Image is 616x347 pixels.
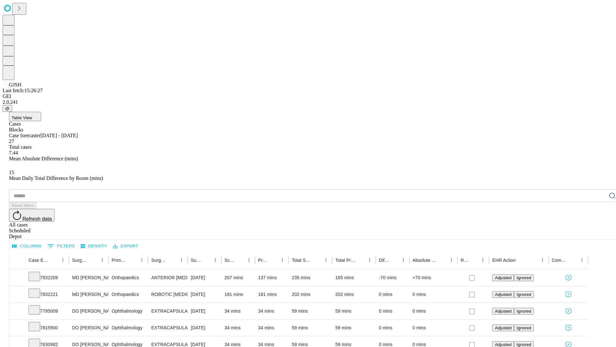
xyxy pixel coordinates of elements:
[151,258,167,263] div: Surgery Name
[9,138,14,144] span: 27
[151,303,184,319] div: EXTRACAPSULAR CATARACT REMOVAL WITH [MEDICAL_DATA]
[29,270,66,286] div: 7832209
[517,342,531,347] span: Ignored
[335,270,372,286] div: 165 mins
[461,258,469,263] div: Resolved in EHR
[9,202,37,209] button: Reset filters
[413,270,454,286] div: +70 mins
[191,286,218,303] div: [DATE]
[356,256,365,265] button: Sort
[335,286,372,303] div: 202 mins
[112,258,128,263] div: Primary Service
[292,286,329,303] div: 202 mins
[29,303,66,319] div: 7795009
[447,256,456,265] button: Menu
[517,275,531,280] span: Ignored
[9,133,40,138] span: Case forecaster
[399,256,408,265] button: Menu
[225,303,252,319] div: 34 mins
[225,270,252,286] div: 207 mins
[58,256,67,265] button: Menu
[225,286,252,303] div: 181 mins
[202,256,211,265] button: Sort
[49,256,58,265] button: Sort
[168,256,177,265] button: Sort
[72,286,105,303] div: MD [PERSON_NAME] [PERSON_NAME] Md
[335,320,372,336] div: 59 mins
[292,303,329,319] div: 59 mins
[517,309,531,314] span: Ignored
[514,291,534,298] button: Ignored
[137,256,146,265] button: Menu
[13,323,22,334] button: Expand
[495,292,511,297] span: Adjusted
[9,209,55,222] button: Refresh data
[29,320,66,336] div: 7815900
[72,258,88,263] div: Surgeon Name
[98,256,107,265] button: Menu
[9,150,18,156] span: 7.44
[292,258,312,263] div: Total Scheduled Duration
[413,320,454,336] div: 0 mins
[390,256,399,265] button: Sort
[577,256,586,265] button: Menu
[517,256,526,265] button: Sort
[3,99,613,105] div: 2.0.241
[379,258,389,263] div: Difference
[478,256,487,265] button: Menu
[379,303,406,319] div: 0 mins
[438,256,447,265] button: Sort
[89,256,98,265] button: Sort
[29,258,49,263] div: Case Epic Id
[40,133,78,138] span: [DATE] - [DATE]
[112,303,145,319] div: Ophthalmology
[379,270,406,286] div: -70 mins
[495,342,511,347] span: Adjusted
[5,106,10,111] span: @
[112,286,145,303] div: Orthopaedics
[335,303,372,319] div: 59 mins
[379,286,406,303] div: 0 mins
[3,88,43,93] span: Last fetch: 15:26:27
[12,203,34,208] span: Reset filters
[552,258,568,263] div: Comments
[413,258,437,263] div: Absolute Difference
[22,216,52,222] span: Refresh data
[191,258,201,263] div: Surgery Date
[9,175,103,181] span: Mean Daily Total Difference by Room (mins)
[335,258,355,263] div: Total Predicted Duration
[517,292,531,297] span: Ignored
[495,309,511,314] span: Adjusted
[258,258,269,263] div: Predicted In Room Duration
[292,320,329,336] div: 59 mins
[517,325,531,330] span: Ignored
[492,291,514,298] button: Adjusted
[13,306,22,317] button: Expand
[258,286,286,303] div: 181 mins
[72,270,105,286] div: MD [PERSON_NAME] [PERSON_NAME] Md
[72,320,105,336] div: DO [PERSON_NAME]
[413,303,454,319] div: 0 mins
[495,325,511,330] span: Adjusted
[495,275,511,280] span: Adjusted
[177,256,186,265] button: Menu
[492,325,514,331] button: Adjusted
[413,286,454,303] div: 0 mins
[258,303,286,319] div: 34 mins
[225,320,252,336] div: 34 mins
[312,256,321,265] button: Sort
[258,270,286,286] div: 137 mins
[225,258,235,263] div: Scheduled In Room Duration
[514,274,534,281] button: Ignored
[269,256,278,265] button: Sort
[492,258,516,263] div: EHR Action
[235,256,244,265] button: Sort
[3,93,613,99] div: GEI
[9,82,21,87] span: GJSH
[292,270,329,286] div: 235 mins
[151,320,184,336] div: EXTRACAPSULAR CATARACT REMOVAL WITH [MEDICAL_DATA]
[112,320,145,336] div: Ophthalmology
[3,105,12,112] button: @
[569,256,577,265] button: Sort
[191,270,218,286] div: [DATE]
